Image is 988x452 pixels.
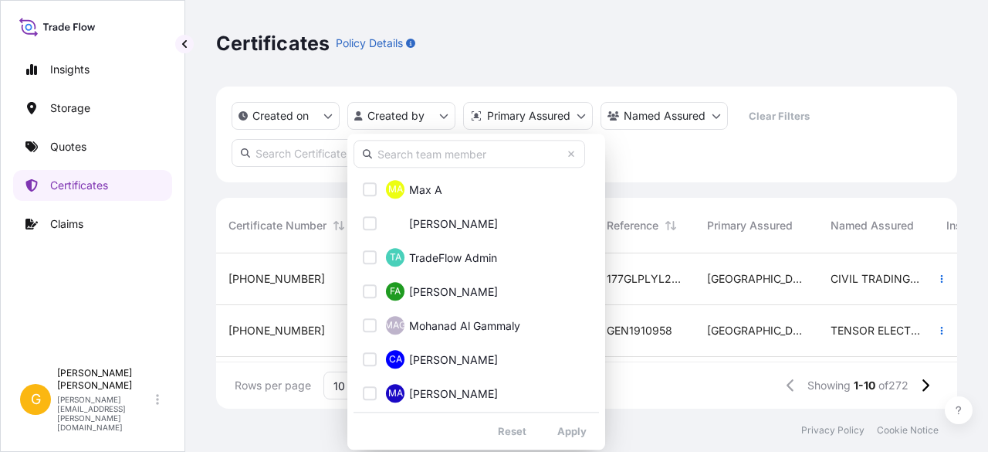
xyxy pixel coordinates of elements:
span: TA [390,216,401,231]
span: Max A [409,182,442,198]
div: Select Option [354,174,599,406]
span: [PERSON_NAME] [409,352,498,368]
span: MA [388,386,403,401]
div: createdBy Filter options [347,134,605,450]
span: [PERSON_NAME] [409,284,498,300]
span: FA [390,284,401,299]
span: [PERSON_NAME] [409,216,498,232]
button: TA[PERSON_NAME] [354,208,599,239]
span: MAG [384,318,406,333]
button: MAMax A [354,174,599,205]
button: MAGMohanad Al Gammaly [354,310,599,341]
p: Apply [557,423,587,439]
span: TradeFlow Admin [409,250,497,266]
input: Search team member [354,140,585,168]
button: FA[PERSON_NAME] [354,276,599,307]
button: TATradeFlow Admin [354,242,599,273]
span: [PERSON_NAME] [409,386,498,402]
span: TA [390,250,401,265]
button: Apply [545,419,599,444]
button: Reset [486,419,539,444]
button: CA[PERSON_NAME] [354,344,599,375]
span: CA [389,352,402,367]
p: Reset [498,423,526,439]
span: Mohanad Al Gammaly [409,318,520,334]
button: MA[PERSON_NAME] [354,378,599,409]
span: MA [388,182,403,197]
